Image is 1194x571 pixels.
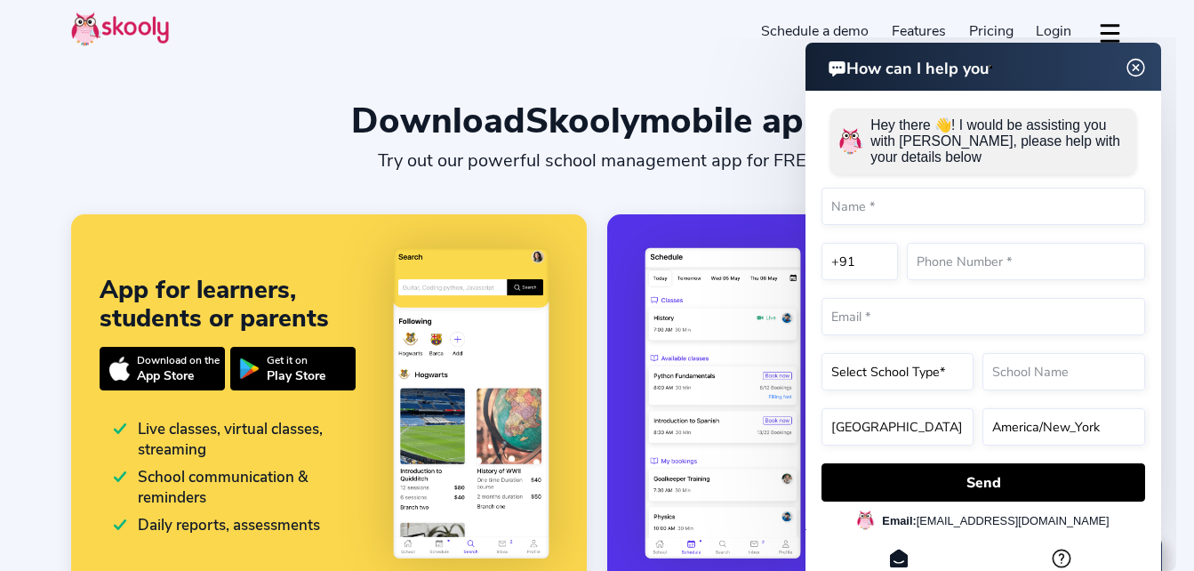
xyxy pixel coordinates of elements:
button: dropdown menu [1097,12,1123,53]
a: Get it onPlay Store [230,347,356,391]
a: Features [880,17,958,45]
div: Get it on [267,353,325,367]
div: Download mobile apps [71,100,1123,142]
div: Try out our powerful school management app for FREE [334,149,861,172]
div: App Store [137,367,220,384]
div: Live classes, virtual classes, streaming [114,419,356,460]
span: Pricing [969,21,1014,41]
a: Login [1024,17,1083,45]
a: Download on theApp Store [100,347,225,391]
img: Skooly [71,12,169,46]
span: Skooly [525,97,639,145]
a: Pricing [958,17,1025,45]
a: Schedule a demo [750,17,881,45]
span: Login [1036,21,1071,41]
div: App for learners, students or parents [100,276,356,333]
div: Play Store [267,367,325,384]
div: Daily reports, assessments [114,515,320,535]
div: Download on the [137,353,220,367]
div: School communication & reminders [114,467,356,508]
